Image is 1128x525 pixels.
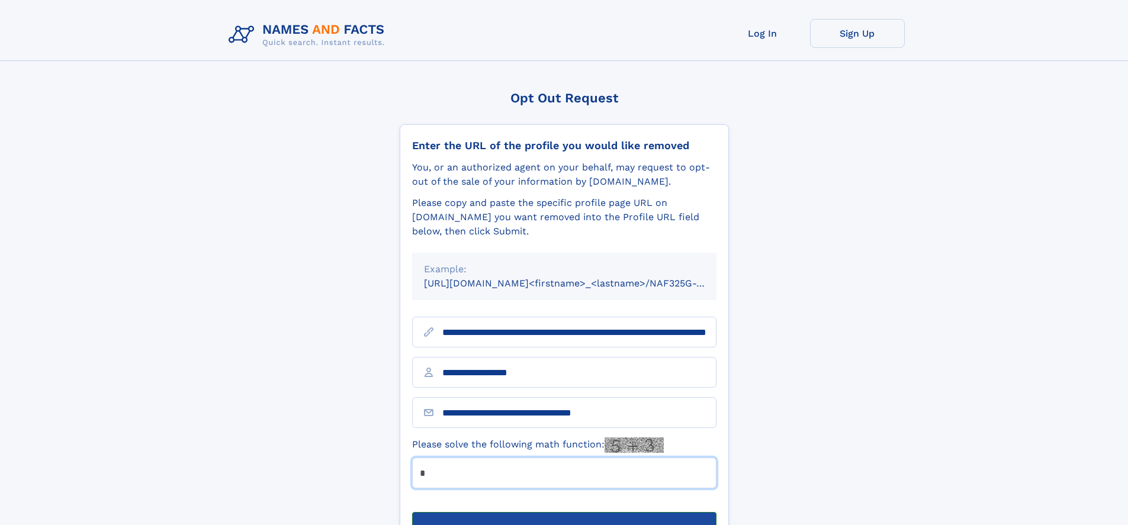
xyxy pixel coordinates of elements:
[810,19,905,48] a: Sign Up
[412,196,716,239] div: Please copy and paste the specific profile page URL on [DOMAIN_NAME] you want removed into the Pr...
[424,278,739,289] small: [URL][DOMAIN_NAME]<firstname>_<lastname>/NAF325G-xxxxxxxx
[715,19,810,48] a: Log In
[424,262,705,276] div: Example:
[412,437,664,453] label: Please solve the following math function:
[224,19,394,51] img: Logo Names and Facts
[412,160,716,189] div: You, or an authorized agent on your behalf, may request to opt-out of the sale of your informatio...
[400,91,729,105] div: Opt Out Request
[412,139,716,152] div: Enter the URL of the profile you would like removed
